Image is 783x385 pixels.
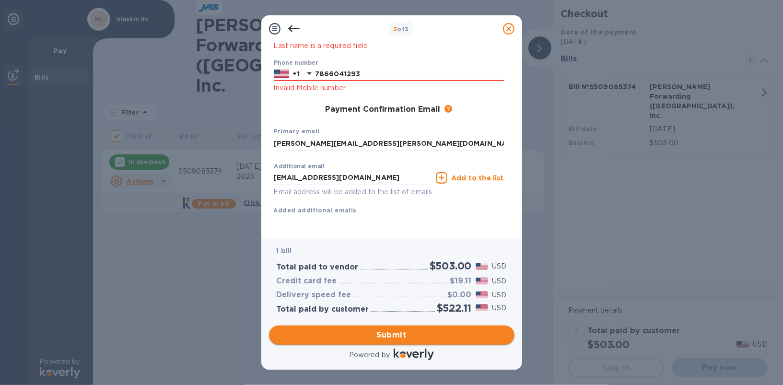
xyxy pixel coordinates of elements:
img: USD [476,304,489,311]
h3: Total paid by customer [277,305,369,314]
label: Phone number [274,60,318,66]
p: Email address will be added to the list of emails [274,187,432,198]
p: USD [492,290,506,300]
u: Add to the list [451,174,503,182]
p: USD [492,261,506,271]
input: Enter additional email [274,171,432,185]
img: US [274,69,289,79]
h3: Total paid to vendor [277,263,359,272]
p: Last name is a required field [274,40,504,51]
b: 1 bill [277,247,292,255]
input: Enter your phone number [315,67,504,82]
h2: $503.00 [430,260,472,272]
h2: $522.11 [437,302,472,314]
button: Submit [269,326,514,345]
p: USD [492,276,506,286]
span: Submit [277,329,507,341]
p: Invalid Mobile number [274,82,504,93]
img: USD [476,263,489,269]
p: USD [492,303,506,313]
input: Enter your primary name [274,136,504,151]
p: Powered by [349,350,390,360]
h3: $0.00 [448,291,472,300]
p: +1 [293,69,300,79]
b: Primary email [274,128,320,135]
h3: $19.11 [450,277,472,286]
label: Additional email [274,163,325,169]
h3: Delivery speed fee [277,291,351,300]
b: of 3 [393,25,409,33]
img: USD [476,292,489,298]
span: 3 [393,25,397,33]
b: Added additional emails [274,207,357,214]
img: USD [476,278,489,284]
h3: Payment Confirmation Email [326,105,441,114]
h3: Credit card fee [277,277,337,286]
img: Logo [394,349,434,360]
